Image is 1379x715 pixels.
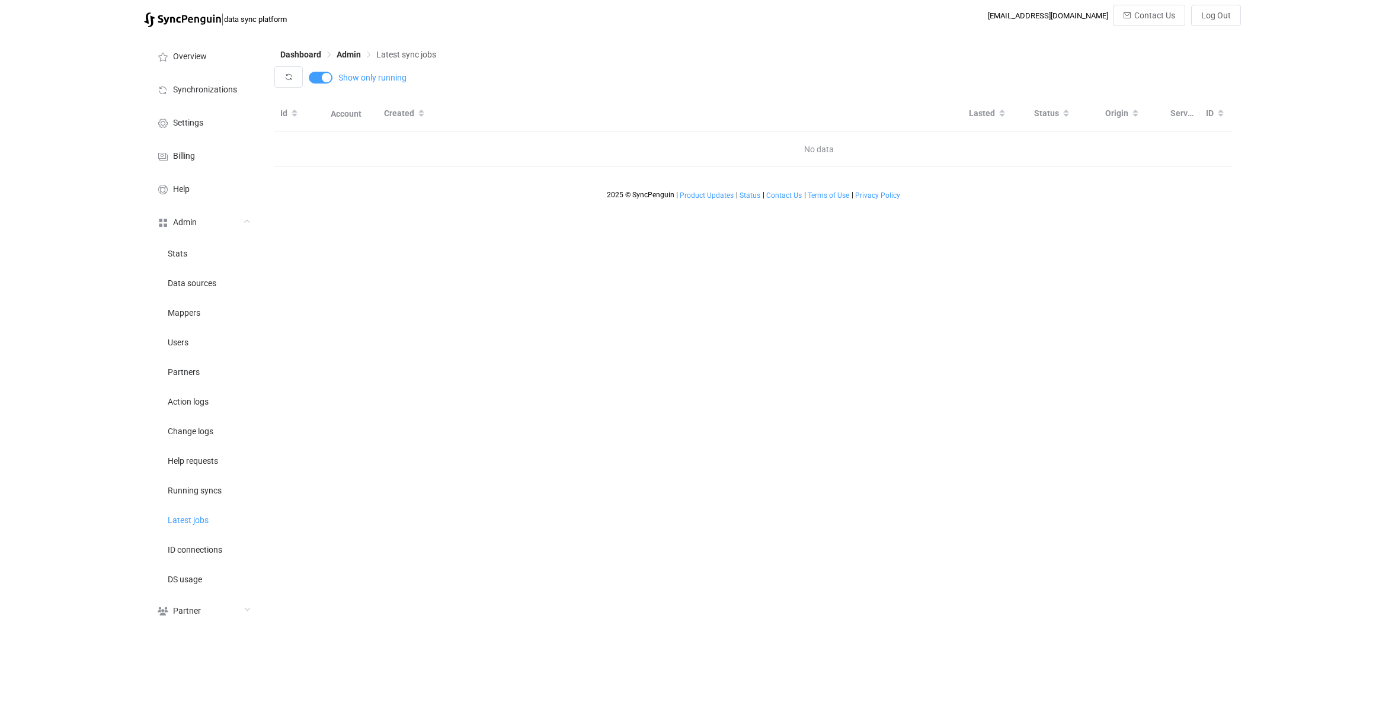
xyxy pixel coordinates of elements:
[168,516,209,525] span: Latest jobs
[173,185,190,194] span: Help
[144,39,263,72] a: Overview
[376,50,436,59] span: Latest sync jobs
[680,191,734,200] span: Product Updates
[280,50,321,59] span: Dashboard
[173,152,195,161] span: Billing
[1201,11,1231,20] span: Log Out
[1134,11,1175,20] span: Contact Us
[168,368,200,377] span: Partners
[144,139,263,172] a: Billing
[855,191,901,200] a: Privacy Policy
[766,191,802,200] a: Contact Us
[173,218,197,227] span: Admin
[168,575,202,585] span: DS usage
[173,607,201,616] span: Partner
[679,191,734,200] a: Product Updates
[173,52,207,62] span: Overview
[804,191,806,199] span: |
[168,486,222,496] span: Running syncs
[763,191,764,199] span: |
[168,457,218,466] span: Help requests
[807,191,850,200] a: Terms of Use
[338,73,407,82] span: Show only running
[144,505,263,534] a: Latest jobs
[144,297,263,327] a: Mappers
[736,191,738,199] span: |
[144,357,263,386] a: Partners
[852,191,853,199] span: |
[168,427,213,437] span: Change logs
[144,72,263,105] a: Synchronizations
[168,546,222,555] span: ID connections
[766,191,802,200] span: Contact Us
[144,238,263,268] a: Stats
[1191,5,1241,26] button: Log Out
[144,105,263,139] a: Settings
[1113,5,1185,26] button: Contact Us
[607,191,674,199] span: 2025 © SyncPenguin
[144,564,263,594] a: DS usage
[224,15,287,24] span: data sync platform
[144,12,221,27] img: syncpenguin.svg
[168,249,187,259] span: Stats
[280,50,436,59] div: Breadcrumb
[144,11,287,27] a: |data sync platform
[168,397,209,407] span: Action logs
[676,191,678,199] span: |
[144,268,263,297] a: Data sources
[855,191,900,200] span: Privacy Policy
[988,11,1108,20] div: [EMAIL_ADDRESS][DOMAIN_NAME]
[144,445,263,475] a: Help requests
[173,85,237,95] span: Synchronizations
[739,191,761,200] a: Status
[144,172,263,205] a: Help
[144,475,263,505] a: Running syncs
[144,327,263,357] a: Users
[168,338,188,348] span: Users
[337,50,361,59] span: Admin
[144,534,263,564] a: ID connections
[168,309,200,318] span: Mappers
[173,118,203,128] span: Settings
[144,416,263,445] a: Change logs
[808,191,849,200] span: Terms of Use
[740,191,760,200] span: Status
[221,11,224,27] span: |
[144,386,263,416] a: Action logs
[168,279,216,288] span: Data sources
